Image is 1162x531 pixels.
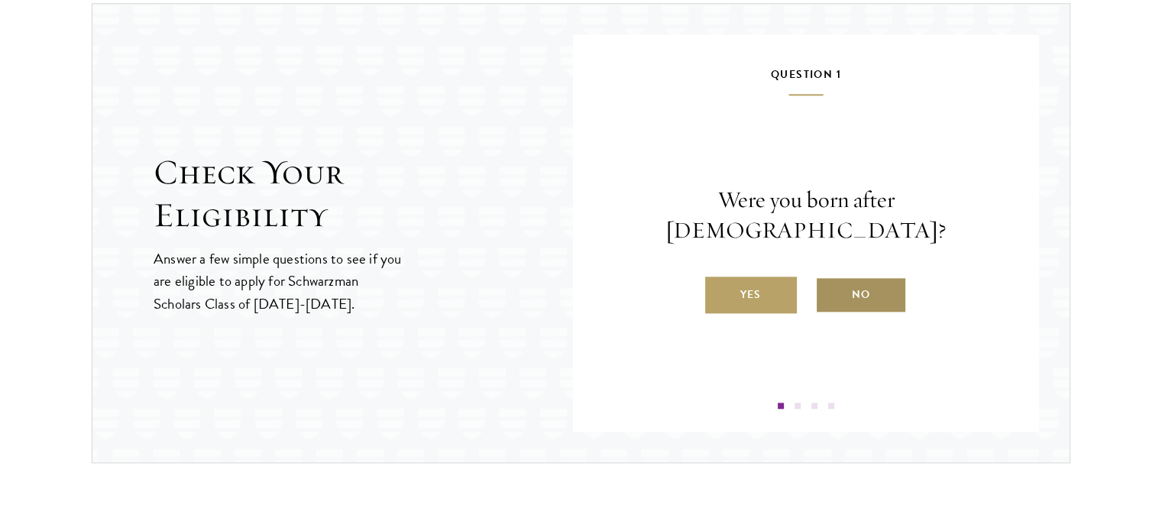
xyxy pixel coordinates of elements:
p: Answer a few simple questions to see if you are eligible to apply for Schwarzman Scholars Class o... [154,248,403,314]
p: Were you born after [DEMOGRAPHIC_DATA]? [619,185,993,246]
label: Yes [705,277,797,313]
h5: Question 1 [619,65,993,96]
label: No [815,277,907,313]
h2: Check Your Eligibility [154,151,573,237]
